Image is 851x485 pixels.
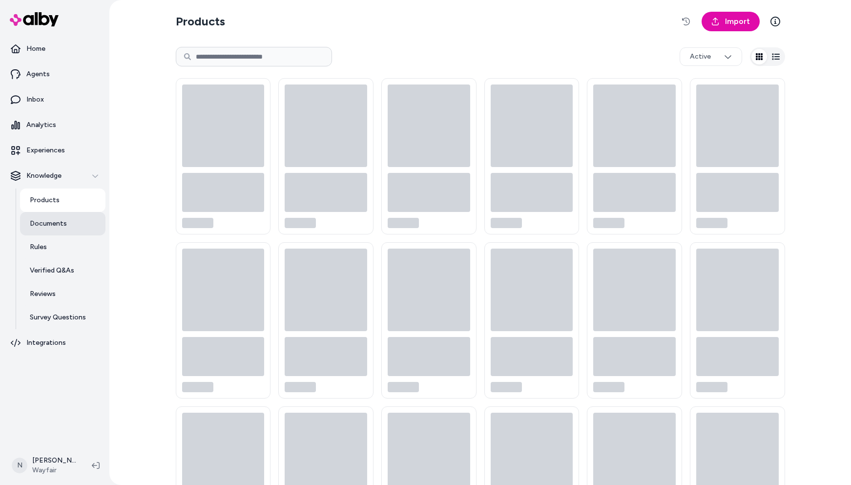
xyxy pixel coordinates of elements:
[32,465,76,475] span: Wayfair
[4,37,105,61] a: Home
[20,189,105,212] a: Products
[4,88,105,111] a: Inbox
[4,113,105,137] a: Analytics
[20,212,105,235] a: Documents
[30,266,74,275] p: Verified Q&As
[6,450,84,481] button: N[PERSON_NAME]Wayfair
[30,219,67,229] p: Documents
[4,63,105,86] a: Agents
[26,120,56,130] p: Analytics
[30,242,47,252] p: Rules
[32,456,76,465] p: [PERSON_NAME]
[20,235,105,259] a: Rules
[26,146,65,155] p: Experiences
[4,331,105,355] a: Integrations
[20,259,105,282] a: Verified Q&As
[680,47,742,66] button: Active
[26,338,66,348] p: Integrations
[26,95,44,105] p: Inbox
[26,171,62,181] p: Knowledge
[20,282,105,306] a: Reviews
[176,14,225,29] h2: Products
[4,164,105,188] button: Knowledge
[702,12,760,31] a: Import
[725,16,750,27] span: Import
[30,289,56,299] p: Reviews
[20,306,105,329] a: Survey Questions
[10,12,59,26] img: alby Logo
[4,139,105,162] a: Experiences
[12,458,27,473] span: N
[30,195,60,205] p: Products
[30,313,86,322] p: Survey Questions
[26,69,50,79] p: Agents
[26,44,45,54] p: Home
